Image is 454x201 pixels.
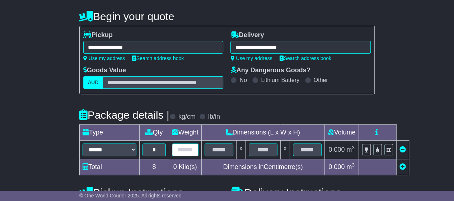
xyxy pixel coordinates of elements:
td: Kilo(s) [169,159,201,175]
a: Search address book [280,55,331,61]
td: Total [79,159,139,175]
td: x [280,141,290,159]
label: Lithium Battery [261,77,299,83]
h4: Delivery Instructions [230,187,375,198]
span: m [346,163,355,170]
span: © One World Courier 2025. All rights reserved. [79,193,183,198]
label: Other [314,77,328,83]
a: Search address book [132,55,184,61]
label: AUD [83,76,103,89]
td: x [236,141,245,159]
sup: 3 [352,145,355,150]
span: 0.000 [328,163,345,170]
label: lb/in [208,113,220,121]
a: Add new item [399,163,406,170]
span: 0.000 [328,146,345,153]
h4: Begin your quote [79,10,375,22]
label: Delivery [230,31,264,39]
label: Any Dangerous Goods? [230,67,310,74]
td: Volume [324,125,359,141]
label: Goods Value [83,67,126,74]
label: Pickup [83,31,113,39]
a: Use my address [83,55,125,61]
a: Use my address [230,55,272,61]
label: No [239,77,247,83]
span: 0 [173,163,177,170]
h4: Package details | [79,109,169,121]
td: 8 [139,159,169,175]
td: Type [79,125,139,141]
td: Dimensions in Centimetre(s) [201,159,324,175]
a: Remove this item [399,146,406,153]
td: Dimensions (L x W x H) [201,125,324,141]
h4: Pickup Instructions [79,187,224,198]
td: Qty [139,125,169,141]
span: m [346,146,355,153]
sup: 3 [352,162,355,168]
td: Weight [169,125,201,141]
label: kg/cm [178,113,196,121]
